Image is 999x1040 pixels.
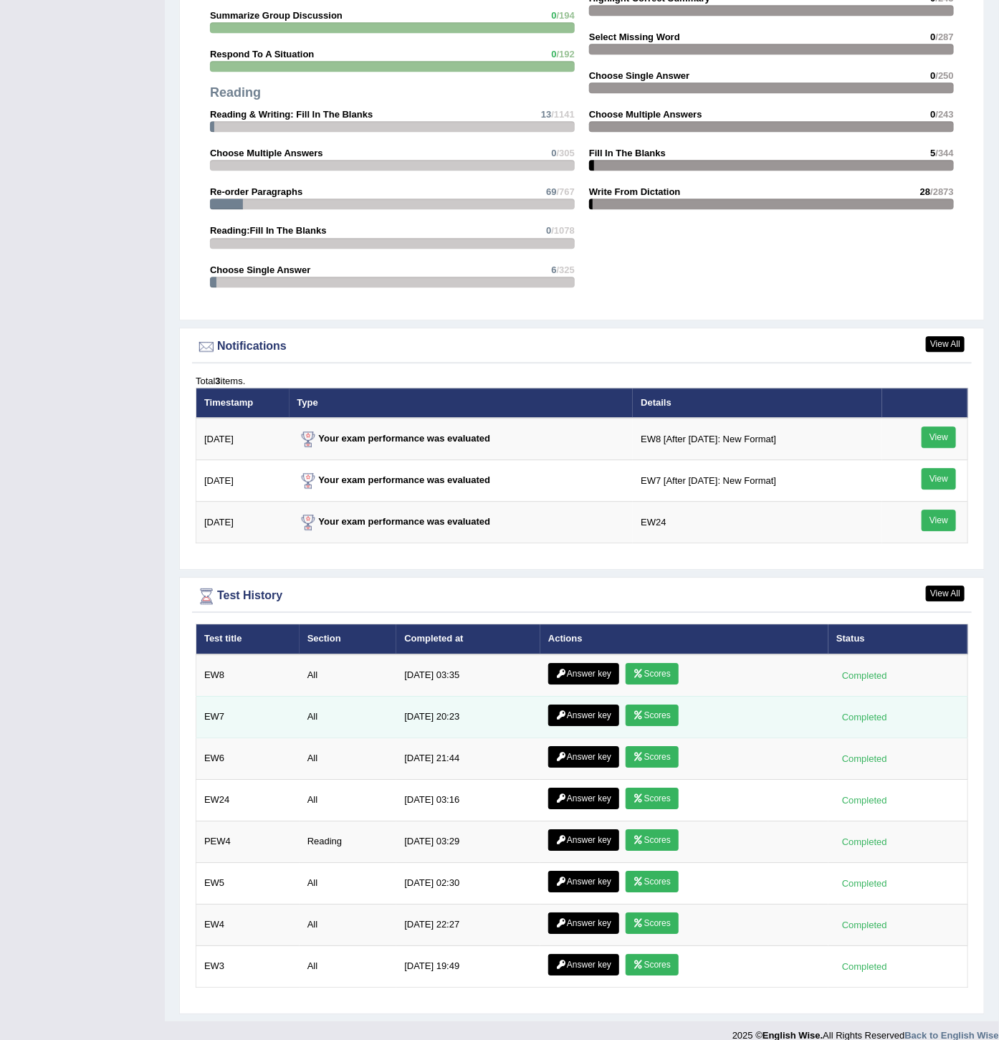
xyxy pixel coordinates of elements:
[210,49,314,59] strong: Respond To A Situation
[551,148,556,158] span: 0
[828,624,967,654] th: Status
[196,586,968,607] div: Test History
[551,49,556,59] span: 0
[196,904,300,945] td: EW4
[920,186,930,197] span: 28
[196,945,300,987] td: EW3
[548,788,619,809] a: Answer key
[196,388,290,418] th: Timestamp
[557,49,575,59] span: /192
[836,793,892,808] div: Completed
[836,751,892,766] div: Completed
[300,945,397,987] td: All
[930,32,935,42] span: 0
[557,148,575,158] span: /305
[300,862,397,904] td: All
[196,696,300,738] td: EW7
[936,148,954,158] span: /344
[196,374,968,388] div: Total items.
[196,336,968,358] div: Notifications
[626,663,679,684] a: Scores
[836,668,892,683] div: Completed
[633,388,881,418] th: Details
[557,186,575,197] span: /767
[300,654,397,697] td: All
[300,624,397,654] th: Section
[589,186,681,197] strong: Write From Dictation
[396,945,540,987] td: [DATE] 19:49
[396,821,540,862] td: [DATE] 03:29
[210,186,302,197] strong: Re-order Paragraphs
[930,109,935,120] span: 0
[300,821,397,862] td: Reading
[196,654,300,697] td: EW8
[589,148,666,158] strong: Fill In The Blanks
[936,109,954,120] span: /243
[836,917,892,932] div: Completed
[626,954,679,975] a: Scores
[300,904,397,945] td: All
[548,663,619,684] a: Answer key
[633,502,881,543] td: EW24
[290,388,634,418] th: Type
[548,871,619,892] a: Answer key
[297,516,491,527] strong: Your exam performance was evaluated
[540,624,828,654] th: Actions
[297,433,491,444] strong: Your exam performance was evaluated
[196,418,290,460] td: [DATE]
[396,738,540,779] td: [DATE] 21:44
[210,225,327,236] strong: Reading:Fill In The Blanks
[557,264,575,275] span: /325
[589,32,680,42] strong: Select Missing Word
[836,876,892,891] div: Completed
[926,586,965,601] a: View All
[926,336,965,352] a: View All
[589,109,702,120] strong: Choose Multiple Answers
[396,904,540,945] td: [DATE] 22:27
[633,418,881,460] td: EW8 [After [DATE]: New Format]
[196,460,290,502] td: [DATE]
[626,705,679,726] a: Scores
[546,225,551,236] span: 0
[196,821,300,862] td: PEW4
[633,460,881,502] td: EW7 [After [DATE]: New Format]
[557,10,575,21] span: /194
[548,705,619,726] a: Answer key
[297,474,491,485] strong: Your exam performance was evaluated
[626,912,679,934] a: Scores
[626,829,679,851] a: Scores
[548,829,619,851] a: Answer key
[215,376,220,386] b: 3
[930,186,954,197] span: /2873
[300,779,397,821] td: All
[210,109,373,120] strong: Reading & Writing: Fill In The Blanks
[396,624,540,654] th: Completed at
[551,10,556,21] span: 0
[196,624,300,654] th: Test title
[626,788,679,809] a: Scores
[396,654,540,697] td: [DATE] 03:35
[626,746,679,768] a: Scores
[210,85,261,100] strong: Reading
[551,225,575,236] span: /1078
[930,148,935,158] span: 5
[836,834,892,849] div: Completed
[551,109,575,120] span: /1141
[396,696,540,738] td: [DATE] 20:23
[541,109,551,120] span: 13
[922,510,956,531] a: View
[196,779,300,821] td: EW24
[589,70,689,81] strong: Choose Single Answer
[551,264,556,275] span: 6
[936,32,954,42] span: /287
[196,502,290,543] td: [DATE]
[210,10,343,21] strong: Summarize Group Discussion
[210,148,323,158] strong: Choose Multiple Answers
[930,70,935,81] span: 0
[396,779,540,821] td: [DATE] 03:16
[626,871,679,892] a: Scores
[548,912,619,934] a: Answer key
[922,468,956,490] a: View
[196,862,300,904] td: EW5
[836,710,892,725] div: Completed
